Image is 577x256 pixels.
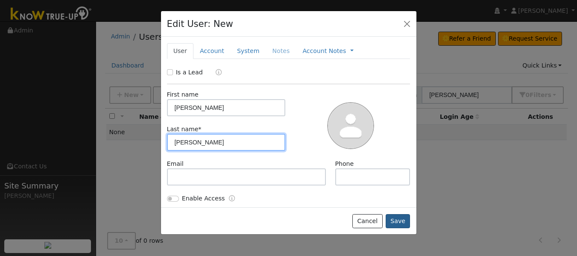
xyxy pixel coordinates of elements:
h4: Edit User: New [167,17,233,31]
a: Account Notes [302,47,346,56]
label: First name [167,90,199,99]
span: Required [198,126,201,132]
button: Cancel [352,214,383,229]
button: Save [386,214,410,229]
label: Enable Access [182,194,225,203]
a: System [231,43,266,59]
label: Is a Lead [176,68,203,77]
a: Lead [209,68,222,78]
a: User [167,43,193,59]
label: Last name [167,125,202,134]
input: Is a Lead [167,69,173,75]
label: Phone [335,159,354,168]
label: Email [167,159,184,168]
a: Account [193,43,231,59]
a: Enable Access [229,194,235,204]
